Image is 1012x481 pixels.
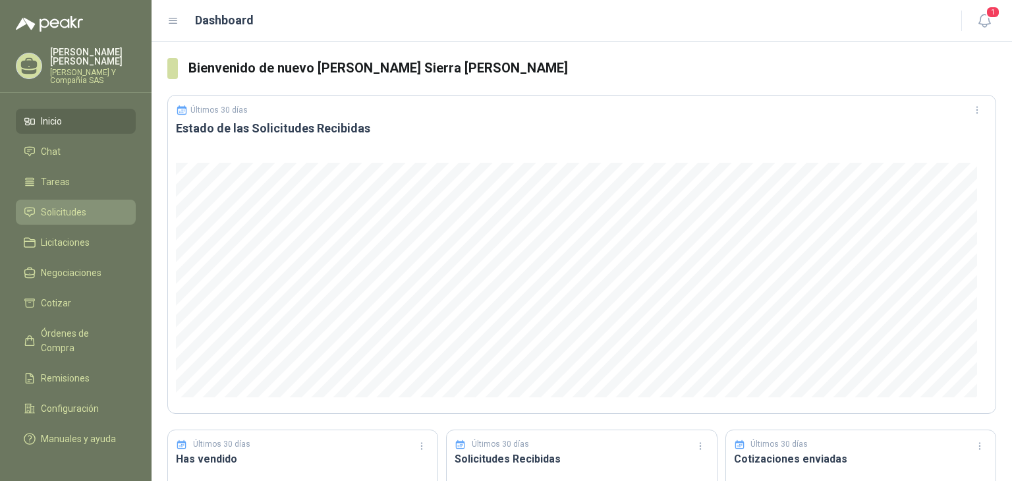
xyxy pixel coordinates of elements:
h3: Has vendido [176,451,430,467]
span: 1 [986,6,1000,18]
span: Órdenes de Compra [41,326,123,355]
span: Inicio [41,114,62,128]
a: Licitaciones [16,230,136,255]
span: Manuales y ayuda [41,432,116,446]
span: Remisiones [41,371,90,385]
span: Cotizar [41,296,71,310]
h3: Cotizaciones enviadas [734,451,988,467]
img: Logo peakr [16,16,83,32]
a: Chat [16,139,136,164]
p: Últimos 30 días [190,105,248,115]
p: Últimos 30 días [193,438,250,451]
button: 1 [972,9,996,33]
a: Manuales y ayuda [16,426,136,451]
h3: Solicitudes Recibidas [455,451,708,467]
span: Tareas [41,175,70,189]
a: Órdenes de Compra [16,321,136,360]
span: Configuración [41,401,99,416]
p: [PERSON_NAME] Y Compañía SAS [50,69,136,84]
a: Tareas [16,169,136,194]
span: Licitaciones [41,235,90,250]
span: Solicitudes [41,205,86,219]
a: Inicio [16,109,136,134]
a: Negociaciones [16,260,136,285]
h3: Estado de las Solicitudes Recibidas [176,121,988,136]
a: Cotizar [16,291,136,316]
p: Últimos 30 días [472,438,529,451]
h1: Dashboard [195,11,254,30]
span: Chat [41,144,61,159]
p: Últimos 30 días [750,438,808,451]
a: Remisiones [16,366,136,391]
p: [PERSON_NAME] [PERSON_NAME] [50,47,136,66]
h3: Bienvenido de nuevo [PERSON_NAME] Sierra [PERSON_NAME] [188,58,996,78]
a: Configuración [16,396,136,421]
span: Negociaciones [41,266,101,280]
a: Solicitudes [16,200,136,225]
